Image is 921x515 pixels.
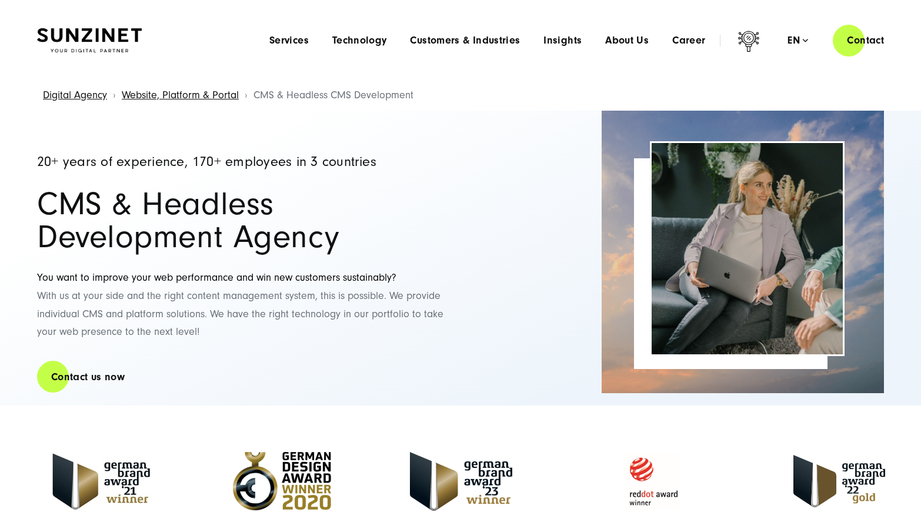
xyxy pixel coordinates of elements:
[269,35,309,46] a: Services
[793,455,885,507] img: German Brand Award 2022 Gold Winner - Full Service Digital Agency SUNZINET
[37,269,449,341] p: With us at your side and the right content management system, this is possible. We provide indivi...
[37,188,449,254] h1: CMS & Headless Development Agency
[37,28,142,53] img: SUNZINET Full Service Digital Agentur
[410,452,512,511] img: German Brand Award 2023 Winner - Full Service Digital Agency SUNZINET
[787,35,808,46] div: en
[253,89,413,101] span: CMS & Headless CMS Development
[605,35,649,46] a: About Us
[410,35,520,46] a: Customers & Industries
[672,35,705,46] a: Career
[233,452,331,510] img: German Design Award Winner 2020 - Full Service Digital Agency SUNZINET
[43,89,107,101] a: Digital Agency
[122,89,239,101] a: Website, Platform & Portal
[833,24,898,57] a: Contact
[37,271,396,284] span: You want to improve your web performance and win new customers sustainably?
[602,111,884,393] img: Full-Service Digitalagentur SUNZINET - Business Applications Web & Cloud_2
[37,360,139,394] a: Contact us now
[652,143,843,354] img: CMS & Headless Development Agentur - Frau sitzt auf dem Sofa vor ihrem PC und lächelt
[543,35,582,46] a: Insights
[37,155,449,170] h4: 20+ years of experience, 170+ employees in 3 countries
[332,35,387,46] a: Technology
